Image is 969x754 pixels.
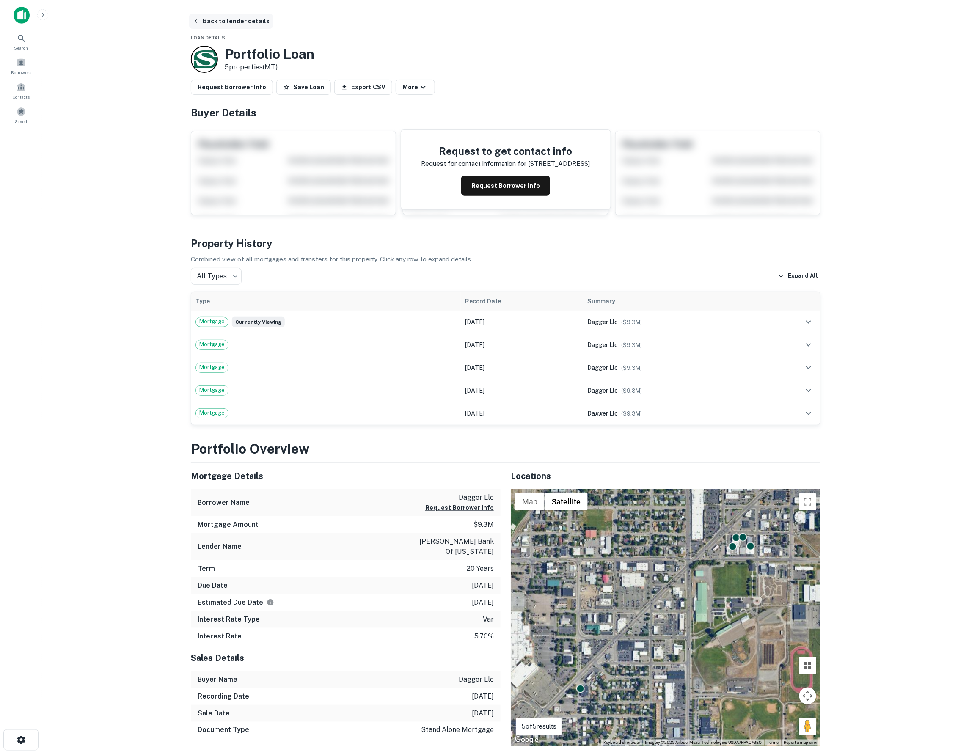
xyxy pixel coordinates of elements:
[3,55,40,77] a: Borrowers
[801,315,816,329] button: expand row
[927,686,969,727] iframe: Chat Widget
[461,176,550,196] button: Request Borrower Info
[421,725,494,735] p: stand alone mortgage
[472,708,494,718] p: [DATE]
[603,740,640,746] button: Keyboard shortcuts
[425,503,494,513] button: Request Borrower Info
[583,292,757,311] th: Summary
[191,292,461,311] th: Type
[225,62,314,72] p: 5 properties (MT)
[801,338,816,352] button: expand row
[3,104,40,127] a: Saved
[587,364,618,371] span: dagger llc
[196,317,228,326] span: Mortgage
[587,387,618,394] span: dagger llc
[191,652,501,664] h5: Sales Details
[276,80,331,95] button: Save Loan
[511,470,820,482] h5: Locations
[191,236,820,251] h4: Property History
[196,363,228,371] span: Mortgage
[191,254,820,264] p: Combined view of all mortgages and transfers for this property. Click any row to expand details.
[513,735,541,746] a: Open this area in Google Maps (opens a new window)
[461,402,583,425] td: [DATE]
[225,46,314,62] h3: Portfolio Loan
[334,80,392,95] button: Export CSV
[425,493,494,503] p: dagger llc
[461,356,583,379] td: [DATE]
[513,735,541,746] img: Google
[472,581,494,591] p: [DATE]
[767,740,779,745] a: Terms (opens in new tab)
[784,740,818,745] a: Report a map error
[198,581,228,591] h6: Due Date
[198,725,249,735] h6: Document Type
[3,30,40,53] a: Search
[801,406,816,421] button: expand row
[267,599,274,606] svg: Estimate is based on a standard schedule for this type of loan.
[587,319,618,325] span: dagger llc
[799,493,816,510] button: Toggle fullscreen view
[474,631,494,641] p: 5.70%
[198,564,215,574] h6: Term
[14,7,30,24] img: capitalize-icon.png
[621,342,642,348] span: ($ 9.3M )
[529,159,590,169] p: [STREET_ADDRESS]
[198,542,242,552] h6: Lender Name
[521,722,556,732] p: 5 of 5 results
[191,470,501,482] h5: Mortgage Details
[196,409,228,417] span: Mortgage
[776,270,820,283] button: Expand All
[396,80,435,95] button: More
[198,674,237,685] h6: Buyer Name
[421,143,590,159] h4: Request to get contact info
[191,35,225,40] span: Loan Details
[461,379,583,402] td: [DATE]
[15,118,28,125] span: Saved
[191,439,820,459] h3: Portfolio Overview
[198,520,259,530] h6: Mortgage Amount
[196,340,228,349] span: Mortgage
[198,597,274,608] h6: Estimated Due Date
[198,498,250,508] h6: Borrower Name
[621,365,642,371] span: ($ 9.3M )
[621,410,642,417] span: ($ 9.3M )
[198,691,249,702] h6: Recording Date
[799,657,816,674] button: Tilt map
[472,597,494,608] p: [DATE]
[621,319,642,325] span: ($ 9.3M )
[799,688,816,704] button: Map camera controls
[191,80,273,95] button: Request Borrower Info
[472,691,494,702] p: [DATE]
[467,564,494,574] p: 20 years
[587,341,618,348] span: dagger llc
[545,493,588,510] button: Show satellite imagery
[459,674,494,685] p: dagger llc
[232,317,285,327] span: Currently viewing
[645,740,762,745] span: Imagery ©2025 Airbus, Maxar Technologies, USDA/FPAC/GEO
[801,383,816,398] button: expand row
[587,410,618,417] span: dagger llc
[198,614,260,625] h6: Interest Rate Type
[621,388,642,394] span: ($ 9.3M )
[483,614,494,625] p: var
[3,79,40,102] a: Contacts
[191,105,820,120] h4: Buyer Details
[461,292,583,311] th: Record Date
[11,69,31,76] span: Borrowers
[189,14,273,29] button: Back to lender details
[461,311,583,333] td: [DATE]
[421,159,527,169] p: Request for contact information for
[191,268,242,285] div: All Types
[515,493,545,510] button: Show street map
[196,386,228,394] span: Mortgage
[461,333,583,356] td: [DATE]
[198,708,230,718] h6: Sale Date
[799,718,816,735] button: Drag Pegman onto the map to open Street View
[13,94,30,100] span: Contacts
[14,44,28,51] span: Search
